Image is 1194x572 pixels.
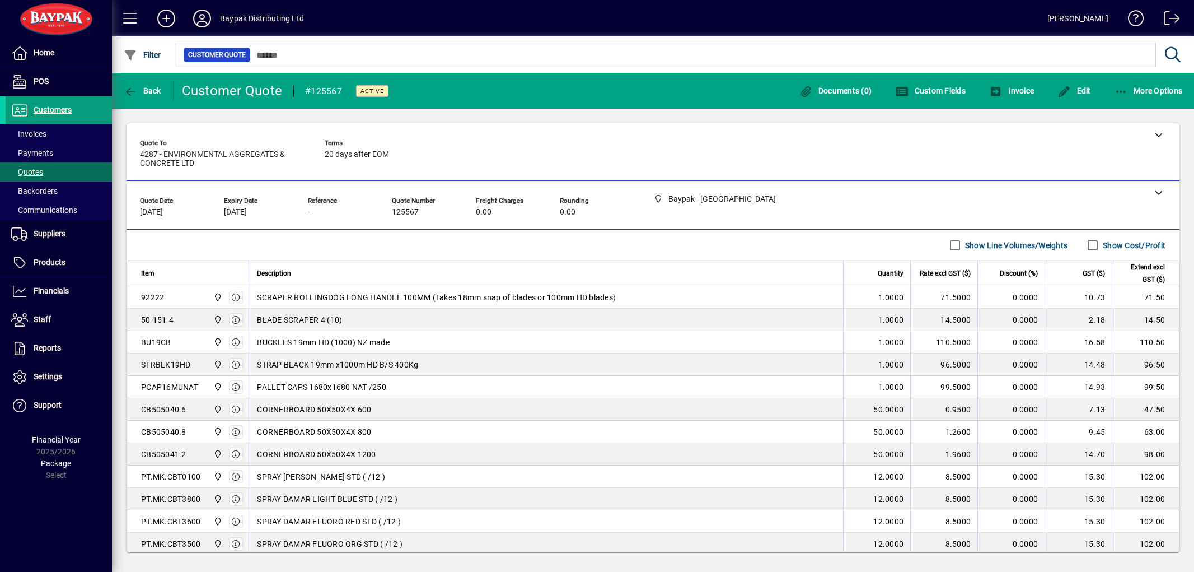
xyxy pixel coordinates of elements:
[873,426,903,438] span: 50.0000
[1112,443,1179,466] td: 98.00
[1047,10,1108,27] div: [PERSON_NAME]
[305,82,342,100] div: #125567
[360,87,384,95] span: Active
[6,334,112,362] a: Reports
[6,392,112,420] a: Support
[1045,466,1112,488] td: 15.30
[1083,267,1105,280] span: GST ($)
[141,516,200,527] div: PT.MK.CBT3600
[977,398,1045,421] td: 0.0000
[917,494,971,505] div: 8.5000
[878,382,904,393] span: 1.0000
[34,48,54,57] span: Home
[34,372,62,381] span: Settings
[141,494,200,505] div: PT.MK.CBT3800
[1120,2,1144,39] a: Knowledge Base
[1045,309,1112,331] td: 2.18
[1045,331,1112,354] td: 16.58
[1155,2,1180,39] a: Logout
[878,314,904,325] span: 1.0000
[11,168,43,176] span: Quotes
[257,516,401,527] span: SPRAY DAMAR FLUORO RED STD ( /12 )
[6,277,112,305] a: Financials
[34,77,49,86] span: POS
[210,426,223,438] span: Baypak - Onekawa
[1112,398,1179,421] td: 47.50
[184,8,220,29] button: Profile
[325,150,389,159] span: 20 days after EOM
[1045,376,1112,398] td: 14.93
[257,382,386,393] span: PALLET CAPS 1680x1680 NAT /250
[210,336,223,348] span: Baypak - Onekawa
[257,267,291,280] span: Description
[6,162,112,182] a: Quotes
[210,448,223,461] span: Baypak - Onekawa
[476,208,491,217] span: 0.00
[210,538,223,550] span: Baypak - Onekawa
[6,68,112,96] a: POS
[141,359,191,370] div: STRBLK19HD
[210,359,223,371] span: Baypak - Onekawa
[917,314,971,325] div: 14.5000
[1119,261,1165,286] span: Extend excl GST ($)
[140,150,308,168] span: 4287 - ENVIRONMENTAL AGGREGATES & CONCRETE LTD
[121,81,164,101] button: Back
[977,331,1045,354] td: 0.0000
[873,449,903,460] span: 50.0000
[1112,309,1179,331] td: 14.50
[32,435,81,444] span: Financial Year
[141,292,164,303] div: 92222
[1057,86,1091,95] span: Edit
[1045,398,1112,421] td: 7.13
[124,50,161,59] span: Filter
[41,459,71,468] span: Package
[148,8,184,29] button: Add
[917,382,971,393] div: 99.5000
[188,49,246,61] span: Customer Quote
[977,533,1045,555] td: 0.0000
[257,449,376,460] span: CORNERBOARD 50X50X4X 1200
[6,39,112,67] a: Home
[121,45,164,65] button: Filter
[917,538,971,550] div: 8.5000
[1045,533,1112,555] td: 15.30
[977,376,1045,398] td: 0.0000
[141,337,171,348] div: BU19CB
[1045,443,1112,466] td: 14.70
[977,443,1045,466] td: 0.0000
[1112,533,1179,555] td: 102.00
[873,404,903,415] span: 50.0000
[878,267,903,280] span: Quantity
[34,258,65,267] span: Products
[977,309,1045,331] td: 0.0000
[392,208,419,217] span: 125567
[220,10,304,27] div: Baypak Distributing Ltd
[1045,286,1112,309] td: 10.73
[963,240,1067,251] label: Show Line Volumes/Weights
[917,404,971,415] div: 0.9500
[257,538,402,550] span: SPRAY DAMAR FLUORO ORG STD ( /12 )
[920,267,971,280] span: Rate excl GST ($)
[977,466,1045,488] td: 0.0000
[34,286,69,295] span: Financials
[34,315,51,324] span: Staff
[257,292,616,303] span: SCRAPER ROLLINGDOG LONG HANDLE 100MM (Takes 18mm snap of blades or 100mm HD blades)
[6,363,112,391] a: Settings
[1112,81,1186,101] button: More Options
[917,426,971,438] div: 1.2600
[917,471,971,482] div: 8.5000
[1112,466,1179,488] td: 102.00
[257,494,397,505] span: SPRAY DAMAR LIGHT BLUE STD ( /12 )
[210,291,223,304] span: Baypak - Onekawa
[6,143,112,162] a: Payments
[34,343,61,352] span: Reports
[1112,286,1179,309] td: 71.50
[210,515,223,528] span: Baypak - Onekawa
[308,208,310,217] span: -
[873,471,903,482] span: 12.0000
[1045,510,1112,533] td: 15.30
[873,538,903,550] span: 12.0000
[6,182,112,201] a: Backorders
[224,208,247,217] span: [DATE]
[182,82,283,100] div: Customer Quote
